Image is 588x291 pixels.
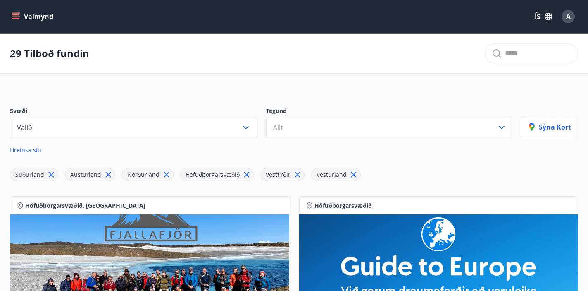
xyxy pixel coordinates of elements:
span: Allt [273,123,283,132]
span: Austurland [70,171,101,178]
span: Vestfirðir [266,171,290,178]
div: Norðurland [122,168,174,181]
p: Svæði [10,107,256,117]
button: ÍS [530,9,557,24]
span: Höfuðborgarsvæðið [314,202,372,210]
p: 29 Tilboð fundin [10,46,89,60]
button: Sýna kort [522,117,578,137]
button: A [558,7,578,26]
span: Vesturland [317,171,347,178]
button: menu [10,9,57,24]
span: Höfuðborgarsvæðið, [GEOGRAPHIC_DATA] [25,202,145,210]
span: Suðurland [15,171,44,178]
p: Tegund [266,107,512,117]
div: Höfuðborgarsvæðið [180,168,254,181]
span: Höfuðborgarsvæðið [186,171,240,178]
button: Allt [266,117,512,138]
div: Suðurland [10,168,58,181]
span: Valið [17,123,32,132]
button: Valið [10,117,256,138]
div: Austurland [65,168,115,181]
div: Vestfirðir [260,168,305,181]
div: Vesturland [311,168,361,181]
span: A [566,12,571,21]
p: Sýna kort [529,123,571,132]
span: Norðurland [127,171,159,178]
span: Hreinsa síu [10,146,41,154]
